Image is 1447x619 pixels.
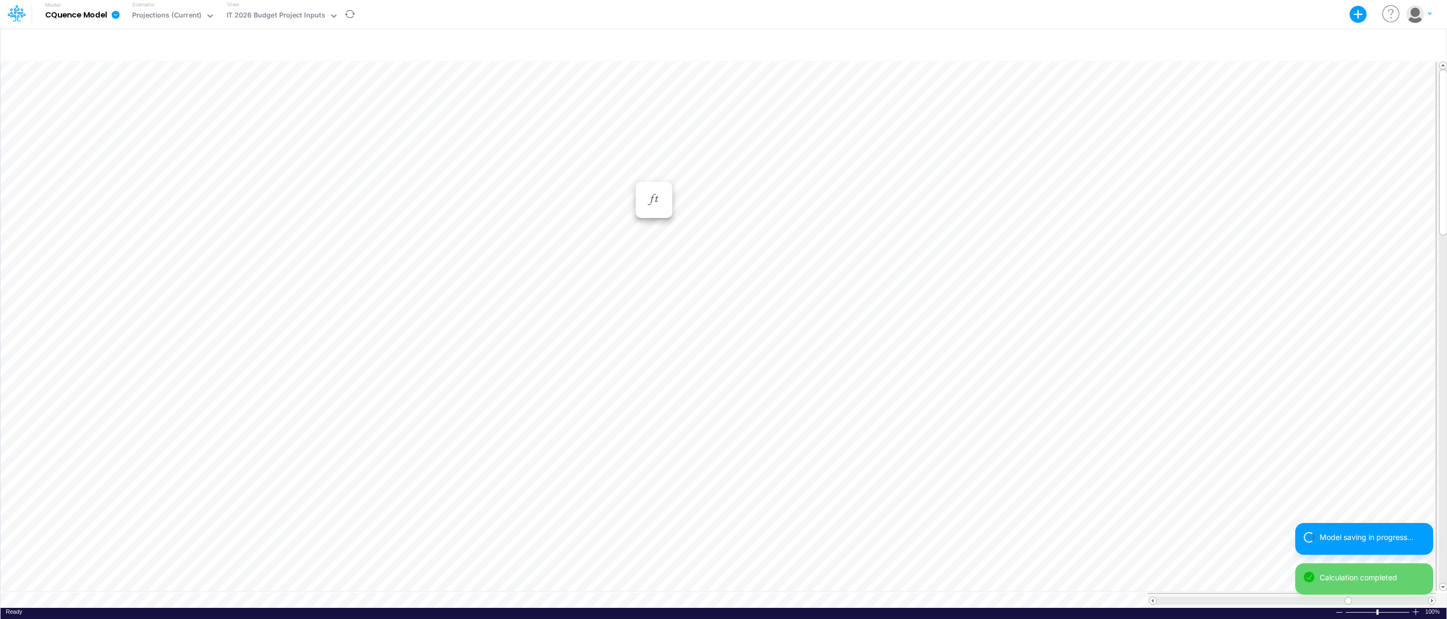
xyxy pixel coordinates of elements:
[132,10,202,22] div: Projections (Current)
[227,10,325,22] div: IT 2026 Budget Project Inputs
[1376,609,1379,615] div: Zoom
[1425,608,1441,616] span: 100%
[1425,608,1441,616] div: Zoom level
[1320,572,1425,583] div: Calculation completed
[6,608,22,616] div: In Ready mode
[132,1,154,8] label: Scenario
[6,608,22,615] span: Ready
[1320,531,1425,543] div: Model saving in progress...
[1335,608,1344,616] div: Zoom Out
[45,2,61,8] label: Model
[1411,608,1420,616] div: Zoom In
[227,1,239,8] label: View
[45,11,107,20] b: CQuence Model
[1345,608,1411,616] div: Zoom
